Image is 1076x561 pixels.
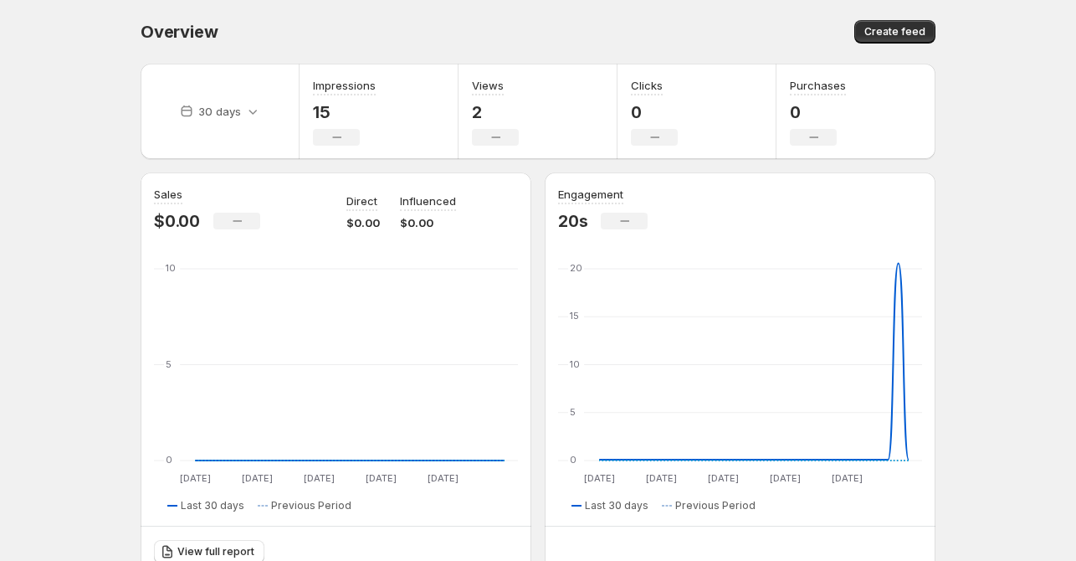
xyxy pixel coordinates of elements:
[770,472,801,484] text: [DATE]
[177,545,254,558] span: View full report
[570,454,576,466] text: 0
[570,358,580,370] text: 10
[242,472,273,484] text: [DATE]
[790,77,846,94] h3: Purchases
[154,211,200,231] p: $0.00
[558,186,623,203] h3: Engagement
[346,193,377,209] p: Direct
[313,77,376,94] h3: Impressions
[166,262,176,274] text: 10
[154,186,182,203] h3: Sales
[570,406,576,418] text: 5
[864,25,925,39] span: Create feed
[346,214,380,231] p: $0.00
[854,20,935,44] button: Create feed
[570,262,582,274] text: 20
[472,102,519,122] p: 2
[400,193,456,209] p: Influenced
[631,102,678,122] p: 0
[790,102,846,122] p: 0
[646,472,677,484] text: [DATE]
[313,102,376,122] p: 15
[428,472,459,484] text: [DATE]
[166,358,172,370] text: 5
[271,499,351,512] span: Previous Period
[631,77,663,94] h3: Clicks
[472,77,504,94] h3: Views
[675,499,756,512] span: Previous Period
[366,472,397,484] text: [DATE]
[141,22,218,42] span: Overview
[198,103,241,120] p: 30 days
[166,454,172,466] text: 0
[585,499,648,512] span: Last 30 days
[570,310,579,322] text: 15
[400,214,456,231] p: $0.00
[304,472,335,484] text: [DATE]
[181,499,244,512] span: Last 30 days
[180,472,211,484] text: [DATE]
[558,211,587,231] p: 20s
[584,472,615,484] text: [DATE]
[832,472,863,484] text: [DATE]
[708,472,739,484] text: [DATE]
